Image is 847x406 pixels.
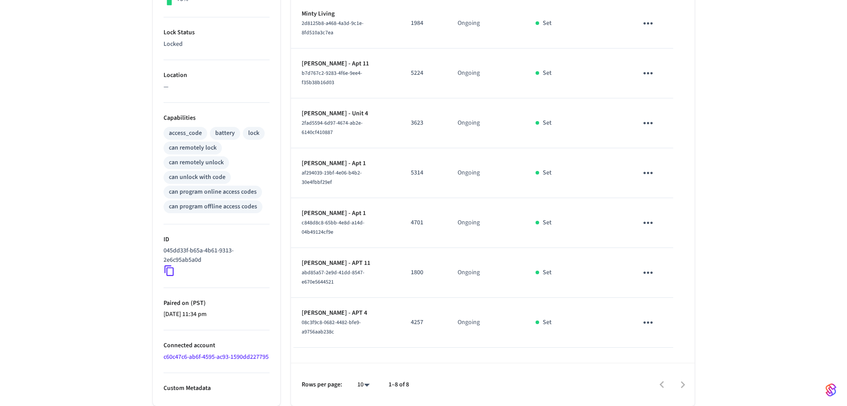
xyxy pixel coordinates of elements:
[543,318,552,327] p: Set
[447,49,525,98] td: Ongoing
[411,168,436,178] p: 5314
[411,318,436,327] p: 4257
[164,71,270,80] p: Location
[411,268,436,277] p: 1800
[169,173,225,182] div: can unlock with code
[302,209,389,218] p: [PERSON_NAME] - Apt 1
[302,219,364,236] span: c848d8c8-65bb-4e8d-a14d-04b49124cf9e
[302,309,389,318] p: [PERSON_NAME] - APT 4
[169,158,224,167] div: can remotely unlock
[164,246,266,265] p: 045dd33f-b65a-4b61-9313-2e6c95ab5a0d
[447,148,525,198] td: Ongoing
[411,19,436,28] p: 1984
[169,187,257,197] div: can program online access codes
[164,235,270,244] p: ID
[302,69,362,86] span: b7d767c2-9283-4f6e-9ee4-f35b38b16d03
[302,259,389,268] p: [PERSON_NAME] - APT 11
[411,218,436,227] p: 4701
[543,19,552,28] p: Set
[302,269,364,286] span: abd85a57-2e9d-41dd-8547-e670e5644521
[447,198,525,248] td: Ongoing
[447,248,525,298] td: Ongoing
[215,129,235,138] div: battery
[169,202,257,211] div: can program offline access codes
[543,218,552,227] p: Set
[164,310,270,319] p: [DATE] 11:34 pm
[302,319,361,336] span: 08c3f9c8-0682-4482-bfe9-a9756aab238c
[302,109,389,118] p: [PERSON_NAME] - Unit 4
[164,28,270,37] p: Lock Status
[543,268,552,277] p: Set
[389,380,409,390] p: 1–8 of 8
[302,9,389,19] p: Minty Living
[353,378,374,391] div: 10
[543,168,552,178] p: Set
[164,114,270,123] p: Capabilities
[302,20,364,37] span: 2d8125b8-a468-4a3d-9c1e-8fd510a3c7ea
[164,82,270,92] p: —
[189,299,206,308] span: ( PST )
[543,118,552,128] p: Set
[302,119,363,136] span: 2fad5594-6d97-4674-ab2e-6140cf410887
[411,118,436,128] p: 3623
[826,383,836,397] img: SeamLogoGradient.69752ec5.svg
[164,384,270,393] p: Custom Metadata
[411,69,436,78] p: 5224
[302,159,389,168] p: [PERSON_NAME] - Apt 1
[302,169,362,186] span: af294039-19bf-4e06-b4b2-30e4fbbf29ef
[164,353,269,361] a: c60c47c6-ab6f-4595-ac93-1590dd227795
[302,380,342,390] p: Rows per page:
[164,341,270,350] p: Connected account
[248,129,259,138] div: lock
[164,299,270,308] p: Paired on
[447,98,525,148] td: Ongoing
[447,298,525,348] td: Ongoing
[543,69,552,78] p: Set
[169,143,217,153] div: can remotely lock
[164,40,270,49] p: Locked
[302,59,389,69] p: [PERSON_NAME] - Apt 11
[169,129,202,138] div: access_code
